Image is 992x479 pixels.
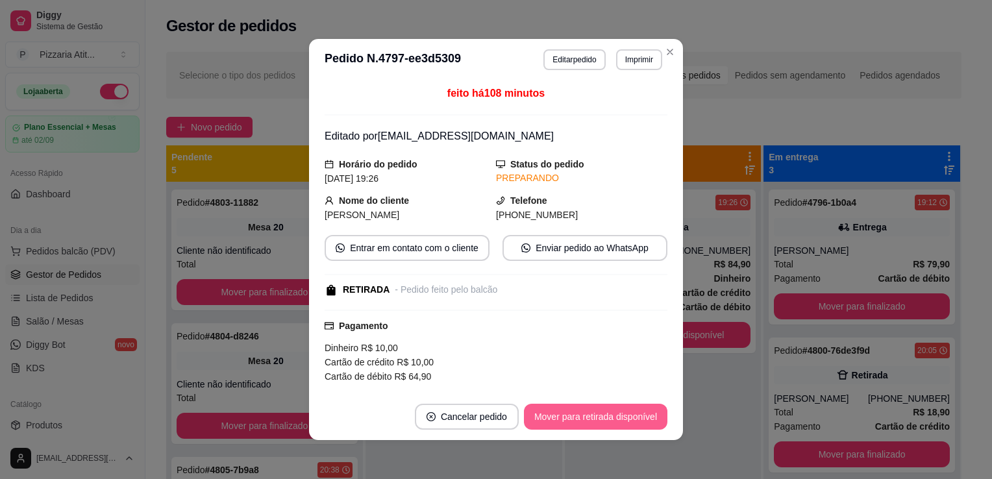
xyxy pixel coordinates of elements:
[394,357,434,367] span: R$ 10,00
[343,283,390,297] div: RETIRADA
[325,321,334,330] span: credit-card
[339,321,388,331] strong: Pagamento
[325,343,358,353] span: Dinheiro
[325,357,394,367] span: Cartão de crédito
[502,235,667,261] button: whats-appEnviar pedido ao WhatsApp
[543,49,605,70] button: Editarpedido
[392,371,432,382] span: R$ 64,90
[660,42,680,62] button: Close
[325,235,490,261] button: whats-appEntrar em contato com o cliente
[325,49,461,70] h3: Pedido N. 4797-ee3d5309
[325,210,399,220] span: [PERSON_NAME]
[521,243,530,252] span: whats-app
[325,371,392,382] span: Cartão de débito
[510,159,584,169] strong: Status do pedido
[496,210,578,220] span: [PHONE_NUMBER]
[336,243,345,252] span: whats-app
[325,173,378,184] span: [DATE] 19:26
[510,195,547,206] strong: Telefone
[325,130,554,141] span: Editado por [EMAIL_ADDRESS][DOMAIN_NAME]
[325,160,334,169] span: calendar
[415,404,519,430] button: close-circleCancelar pedido
[427,412,436,421] span: close-circle
[524,404,667,430] button: Mover para retirada disponível
[358,343,398,353] span: R$ 10,00
[496,160,505,169] span: desktop
[496,171,667,185] div: PREPARANDO
[339,159,417,169] strong: Horário do pedido
[616,49,662,70] button: Imprimir
[395,283,497,297] div: - Pedido feito pelo balcão
[339,195,409,206] strong: Nome do cliente
[447,88,545,99] span: feito há 108 minutos
[325,196,334,205] span: user
[496,196,505,205] span: phone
